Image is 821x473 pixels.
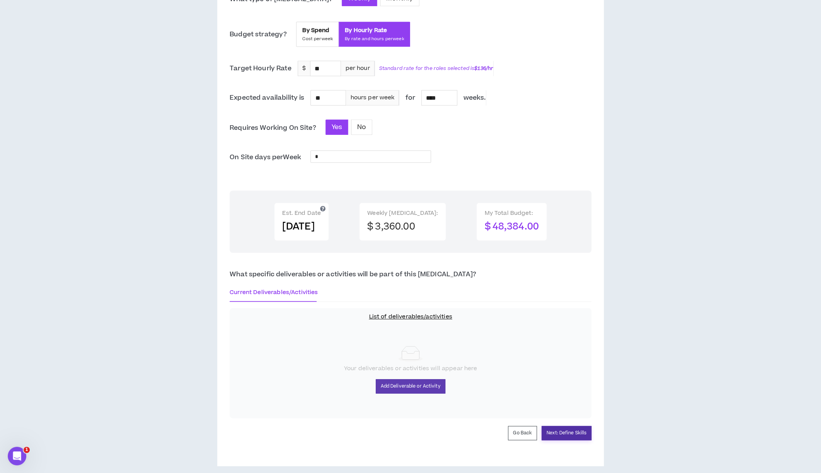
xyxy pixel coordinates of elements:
p: Target Hourly Rate [230,61,298,76]
p: On Site days per Week [230,153,301,162]
span: 3,360 [375,220,401,233]
p: Expected availability is [230,90,311,105]
span: By Hourly Rate [345,27,404,34]
span: 1 [24,447,30,453]
button: Next: Define Skills [542,426,591,440]
div: Current Deliverables/Activities [230,288,318,297]
p: Requires Working On Site? [230,123,316,133]
span: Yes [332,123,342,132]
div: per hour [341,61,374,76]
span: Est. End Date [282,209,321,218]
iframe: Intercom live chat [8,447,26,465]
div: My Total Budget: [484,209,538,218]
span: 48,384 [492,220,524,233]
span: $ [484,219,491,234]
div: hours per week [346,90,399,105]
button: Add Deliverable or Activity [376,379,446,393]
button: Go Back [508,426,537,440]
p: Budget strategy? [230,30,287,39]
div: Weekly [MEDICAL_DATA]: [367,209,438,218]
p: Standard rate for the roles selected is [375,61,494,76]
p: weeks . [457,90,486,105]
span: .00 [524,220,538,233]
span: Cost per week [302,36,333,42]
p: for [399,90,421,105]
span: No [357,123,366,132]
span: $ [367,219,373,234]
span: By Spend [302,27,333,34]
span: .00 [401,220,415,233]
span: By rate and hours per week [345,36,404,42]
div: Your deliverables or activities will appear here [344,364,477,373]
span: [DATE] [282,219,315,234]
p: List of deliverables/activities [234,313,587,321]
div: $ [298,61,310,76]
p: What specific deliverables or activities will be part of this [MEDICAL_DATA]? [230,270,591,279]
b: $136 /hr [474,65,493,72]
